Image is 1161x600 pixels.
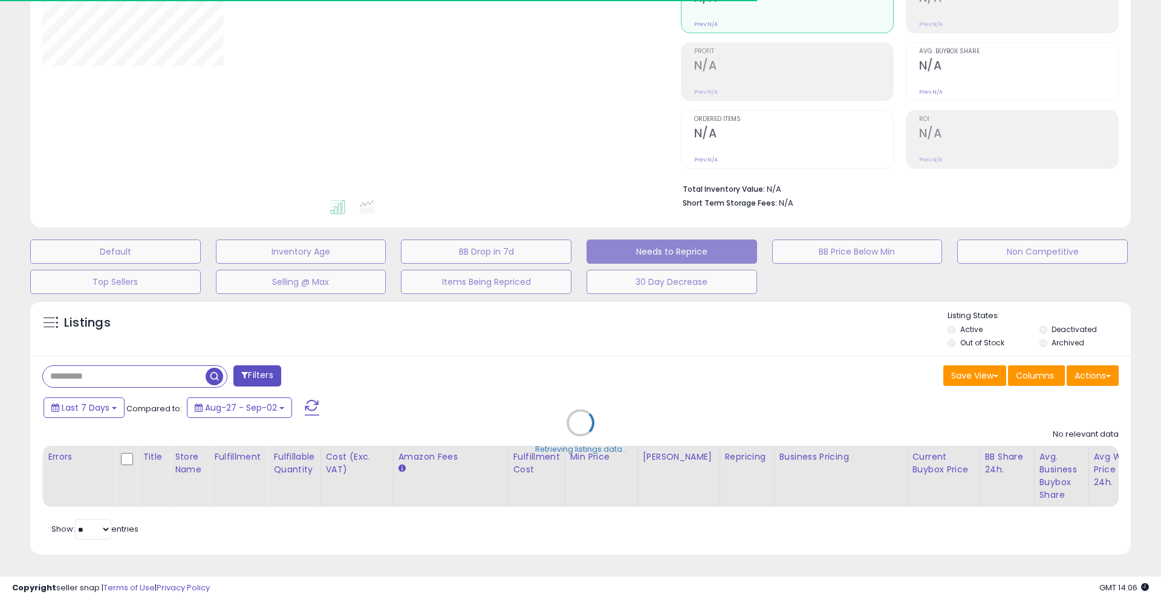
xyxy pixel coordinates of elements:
a: Privacy Policy [157,582,210,593]
button: Items Being Repriced [401,270,571,294]
small: Prev: N/A [919,88,943,96]
button: BB Price Below Min [772,240,943,264]
small: Prev: N/A [694,88,718,96]
span: 2025-09-10 14:06 GMT [1099,582,1149,593]
button: BB Drop in 7d [401,240,571,264]
small: Prev: N/A [919,156,943,163]
button: Inventory Age [216,240,386,264]
span: ROI [919,116,1118,123]
b: Short Term Storage Fees: [683,198,777,208]
small: Prev: N/A [919,21,943,28]
div: seller snap | | [12,582,210,594]
li: N/A [683,181,1110,195]
h2: N/A [919,59,1118,75]
button: Top Sellers [30,270,201,294]
div: Retrieving listings data.. [535,444,626,455]
h2: N/A [694,126,893,143]
b: Total Inventory Value: [683,184,765,194]
button: Needs to Reprice [587,240,757,264]
h2: N/A [694,59,893,75]
strong: Copyright [12,582,56,593]
small: Prev: N/A [694,21,718,28]
span: Avg. Buybox Share [919,48,1118,55]
button: Default [30,240,201,264]
button: Non Competitive [957,240,1128,264]
h2: N/A [919,126,1118,143]
button: 30 Day Decrease [587,270,757,294]
button: Selling @ Max [216,270,386,294]
span: Ordered Items [694,116,893,123]
small: Prev: N/A [694,156,718,163]
span: N/A [779,197,793,209]
span: Profit [694,48,893,55]
a: Terms of Use [103,582,155,593]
